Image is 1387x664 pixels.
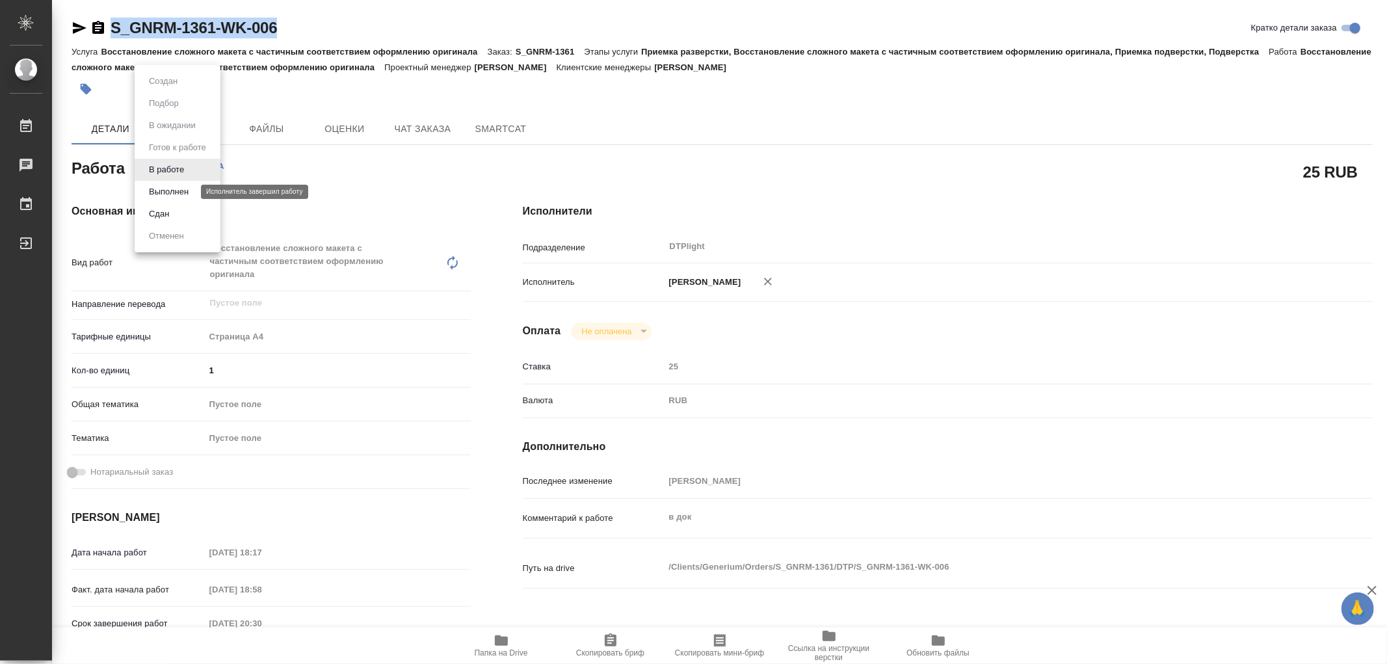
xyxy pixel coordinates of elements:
[145,96,183,111] button: Подбор
[145,140,210,155] button: Готов к работе
[145,229,188,243] button: Отменен
[145,185,192,199] button: Выполнен
[145,118,200,133] button: В ожидании
[145,74,181,88] button: Создан
[145,207,173,221] button: Сдан
[145,163,188,177] button: В работе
